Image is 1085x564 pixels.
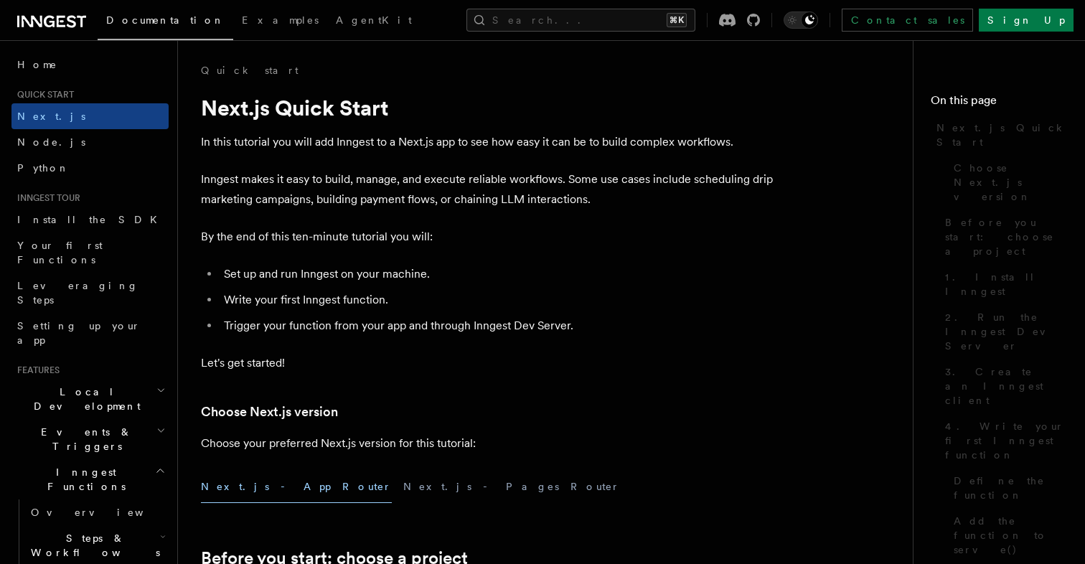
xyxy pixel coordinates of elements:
span: Your first Functions [17,240,103,265]
span: Choose Next.js version [954,161,1068,204]
span: Examples [242,14,319,26]
span: Next.js Quick Start [936,121,1068,149]
p: In this tutorial you will add Inngest to a Next.js app to see how easy it can be to build complex... [201,132,775,152]
span: Quick start [11,89,74,100]
a: Setting up your app [11,313,169,353]
a: 3. Create an Inngest client [939,359,1068,413]
button: Toggle dark mode [784,11,818,29]
span: Features [11,365,60,376]
span: Define the function [954,474,1068,502]
kbd: ⌘K [667,13,687,27]
a: Install the SDK [11,207,169,232]
a: Documentation [98,4,233,40]
p: Let's get started! [201,353,775,373]
a: Examples [233,4,327,39]
span: Setting up your app [17,320,141,346]
a: Next.js Quick Start [931,115,1068,155]
a: AgentKit [327,4,421,39]
a: 2. Run the Inngest Dev Server [939,304,1068,359]
button: Next.js - Pages Router [403,471,620,503]
button: Local Development [11,379,169,419]
span: Install the SDK [17,214,166,225]
a: Node.js [11,129,169,155]
h4: On this page [931,92,1068,115]
button: Inngest Functions [11,459,169,499]
span: Inngest tour [11,192,80,204]
a: 4. Write your first Inngest function [939,413,1068,468]
a: Next.js [11,103,169,129]
button: Next.js - App Router [201,471,392,503]
p: Choose your preferred Next.js version for this tutorial: [201,433,775,453]
span: Steps & Workflows [25,531,160,560]
a: Add the function to serve() [948,508,1068,563]
a: Overview [25,499,169,525]
li: Set up and run Inngest on your machine. [220,264,775,284]
span: Overview [31,507,179,518]
span: Node.js [17,136,85,148]
a: Contact sales [842,9,973,32]
span: Events & Triggers [11,425,156,453]
li: Write your first Inngest function. [220,290,775,310]
a: Before you start: choose a project [939,210,1068,264]
span: Python [17,162,70,174]
button: Search...⌘K [466,9,695,32]
span: Local Development [11,385,156,413]
a: Leveraging Steps [11,273,169,313]
span: AgentKit [336,14,412,26]
span: Home [17,57,57,72]
span: Next.js [17,111,85,122]
span: 3. Create an Inngest client [945,365,1068,408]
span: 1. Install Inngest [945,270,1068,299]
a: Choose Next.js version [948,155,1068,210]
span: Inngest Functions [11,465,155,494]
a: Quick start [201,63,299,77]
a: Choose Next.js version [201,402,338,422]
span: Leveraging Steps [17,280,138,306]
button: Events & Triggers [11,419,169,459]
a: 1. Install Inngest [939,264,1068,304]
p: By the end of this ten-minute tutorial you will: [201,227,775,247]
span: Before you start: choose a project [945,215,1068,258]
a: Home [11,52,169,77]
p: Inngest makes it easy to build, manage, and execute reliable workflows. Some use cases include sc... [201,169,775,210]
a: Python [11,155,169,181]
h1: Next.js Quick Start [201,95,775,121]
a: Sign Up [979,9,1074,32]
span: 2. Run the Inngest Dev Server [945,310,1068,353]
span: Documentation [106,14,225,26]
li: Trigger your function from your app and through Inngest Dev Server. [220,316,775,336]
span: 4. Write your first Inngest function [945,419,1068,462]
a: Define the function [948,468,1068,508]
a: Your first Functions [11,232,169,273]
span: Add the function to serve() [954,514,1068,557]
